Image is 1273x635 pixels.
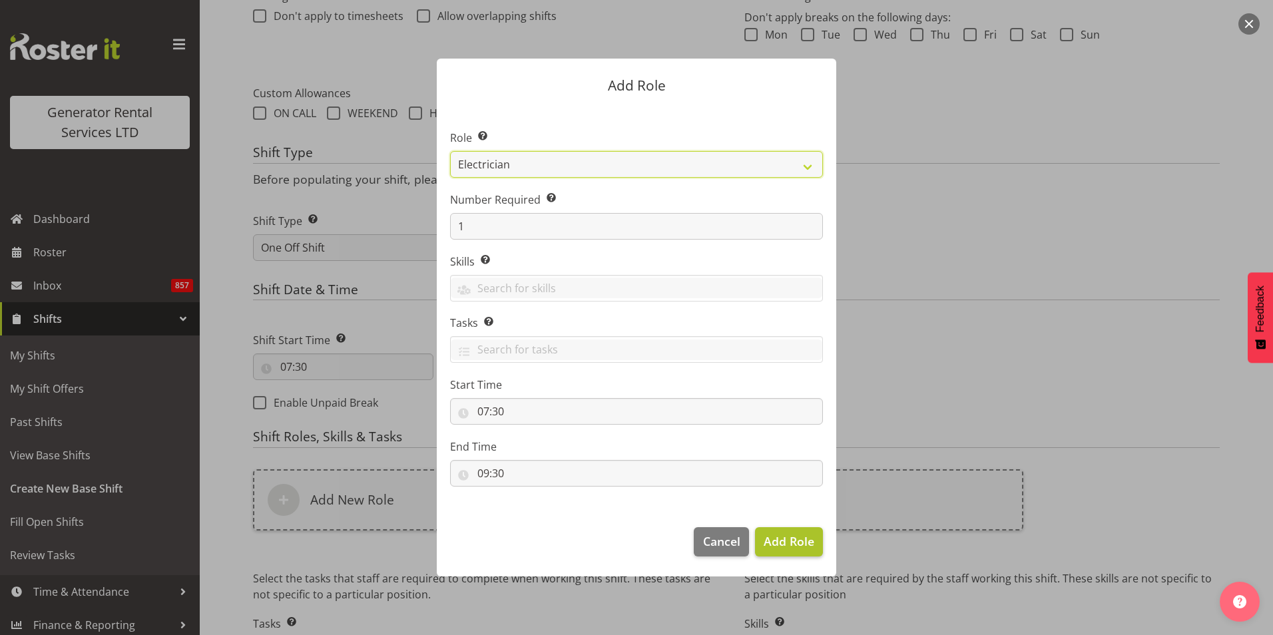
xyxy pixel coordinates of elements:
span: Add Role [764,533,814,549]
label: Skills [450,254,823,270]
img: help-xxl-2.png [1233,595,1246,608]
button: Feedback - Show survey [1248,272,1273,363]
input: Click to select... [450,460,823,487]
label: Tasks [450,315,823,331]
button: Add Role [755,527,823,556]
span: Cancel [703,532,740,550]
button: Cancel [694,527,748,556]
input: Click to select... [450,398,823,425]
span: Feedback [1254,286,1266,332]
input: Search for tasks [451,339,822,360]
label: Number Required [450,192,823,208]
input: Search for skills [451,278,822,298]
label: Start Time [450,377,823,393]
label: Role [450,130,823,146]
p: Add Role [450,79,823,93]
label: End Time [450,439,823,455]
